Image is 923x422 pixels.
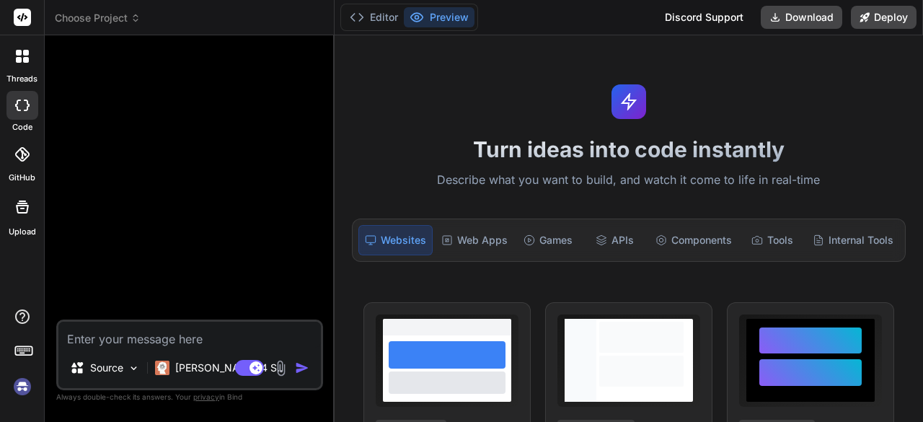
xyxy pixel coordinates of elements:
label: threads [6,73,37,85]
p: Describe what you want to build, and watch it come to life in real-time [343,171,914,190]
button: Download [761,6,842,29]
img: Claude 4 Sonnet [155,361,169,375]
span: privacy [193,392,219,401]
label: Upload [9,226,36,238]
h1: Turn ideas into code instantly [343,136,914,162]
button: Preview [404,7,474,27]
img: icon [295,361,309,375]
span: Choose Project [55,11,141,25]
div: Websites [358,225,433,255]
p: [PERSON_NAME] 4 S.. [175,361,283,375]
img: signin [10,374,35,399]
div: Components [650,225,738,255]
div: Web Apps [436,225,513,255]
img: Pick Models [128,362,140,374]
button: Editor [344,7,404,27]
div: APIs [583,225,646,255]
p: Source [90,361,123,375]
div: Discord Support [656,6,752,29]
div: Tools [741,225,804,255]
label: GitHub [9,172,35,184]
button: Deploy [851,6,917,29]
div: Internal Tools [807,225,899,255]
div: Games [516,225,580,255]
p: Always double-check its answers. Your in Bind [56,390,323,404]
label: code [12,121,32,133]
img: attachment [273,360,289,377]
